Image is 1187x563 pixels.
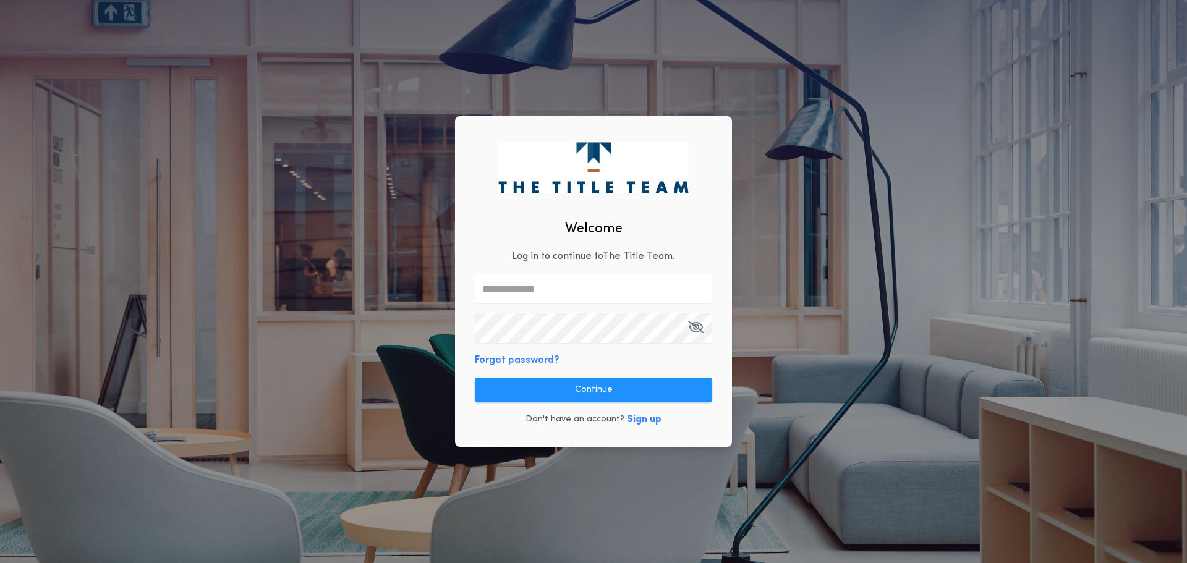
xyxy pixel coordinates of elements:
[627,412,662,427] button: Sign up
[475,378,712,402] button: Continue
[498,142,688,193] img: logo
[525,413,624,426] p: Don't have an account?
[512,249,675,264] p: Log in to continue to The Title Team .
[475,353,559,368] button: Forgot password?
[565,219,623,239] h2: Welcome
